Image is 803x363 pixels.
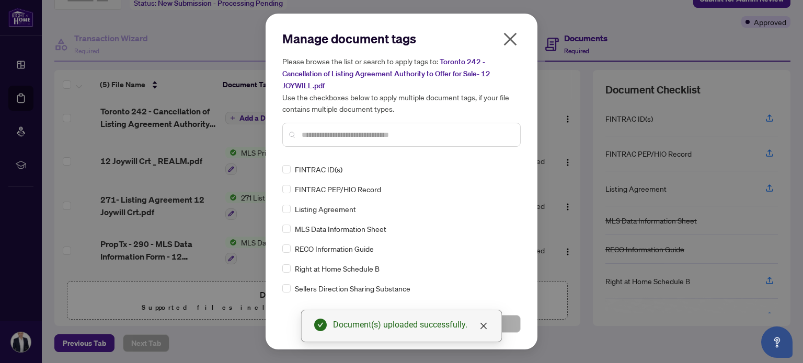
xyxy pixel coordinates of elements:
span: FINTRAC PEP/HIO Record [295,183,381,195]
span: Sellers Direction Sharing Substance [295,283,410,294]
span: Toronto 242 - Cancellation of Listing Agreement Authority to Offer for Sale- 12 JOYWILL.pdf [282,57,490,90]
span: check-circle [314,319,327,331]
div: Document(s) uploaded successfully. [333,319,489,331]
button: Cancel [282,315,398,333]
span: MLS Data Information Sheet [295,223,386,235]
a: Close [478,320,489,332]
span: Right at Home Schedule B [295,263,380,274]
span: FINTRAC ID(s) [295,163,342,175]
h5: Please browse the list or search to apply tags to: Use the checkboxes below to apply multiple doc... [282,55,521,114]
span: close [479,322,488,330]
button: Open asap [761,326,793,358]
span: RECO Information Guide [295,243,374,254]
h2: Manage document tags [282,30,521,47]
span: Listing Agreement [295,203,356,215]
span: close [502,31,519,48]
